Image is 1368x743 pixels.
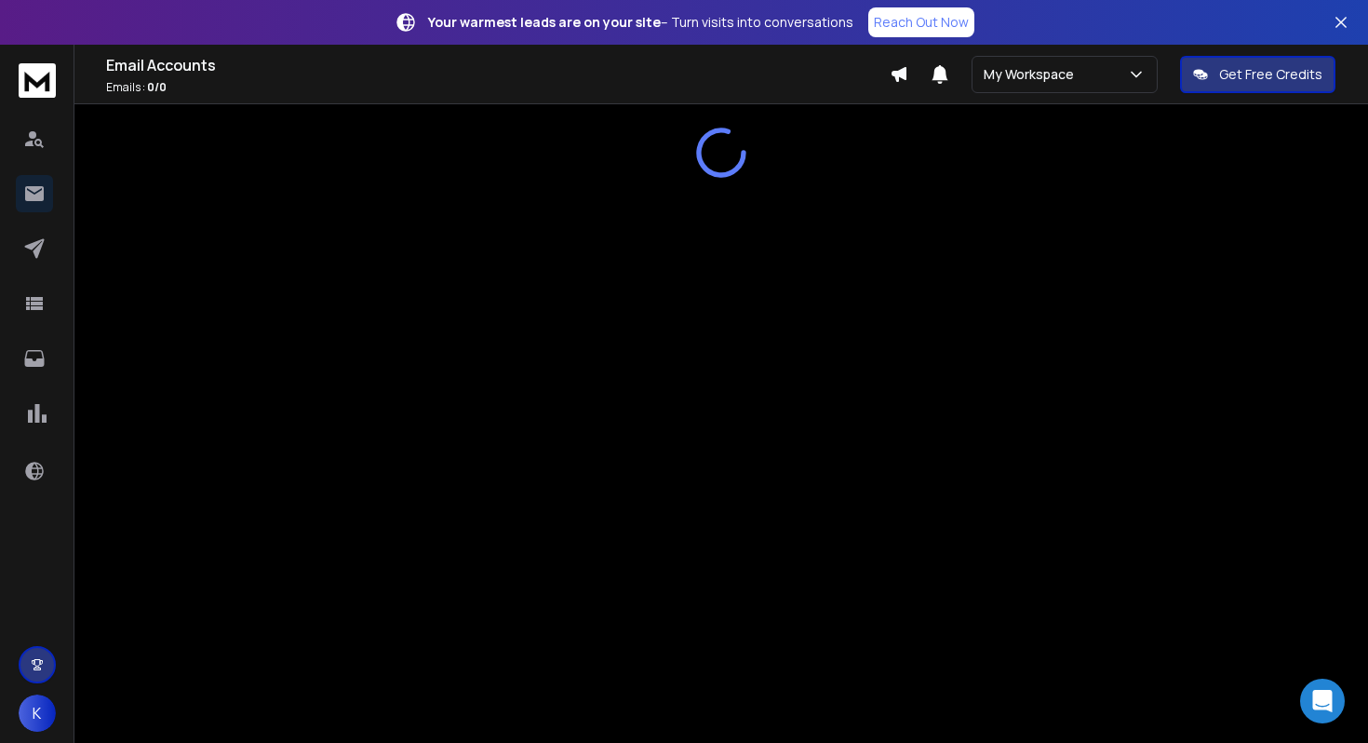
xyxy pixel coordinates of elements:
[19,695,56,732] button: K
[428,13,661,31] strong: Your warmest leads are on your site
[984,65,1081,84] p: My Workspace
[1180,56,1335,93] button: Get Free Credits
[147,79,167,95] span: 0 / 0
[106,54,890,76] h1: Email Accounts
[106,80,890,95] p: Emails :
[428,13,853,32] p: – Turn visits into conversations
[1219,65,1322,84] p: Get Free Credits
[868,7,974,37] a: Reach Out Now
[19,63,56,98] img: logo
[1300,679,1345,723] div: Open Intercom Messenger
[874,13,969,32] p: Reach Out Now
